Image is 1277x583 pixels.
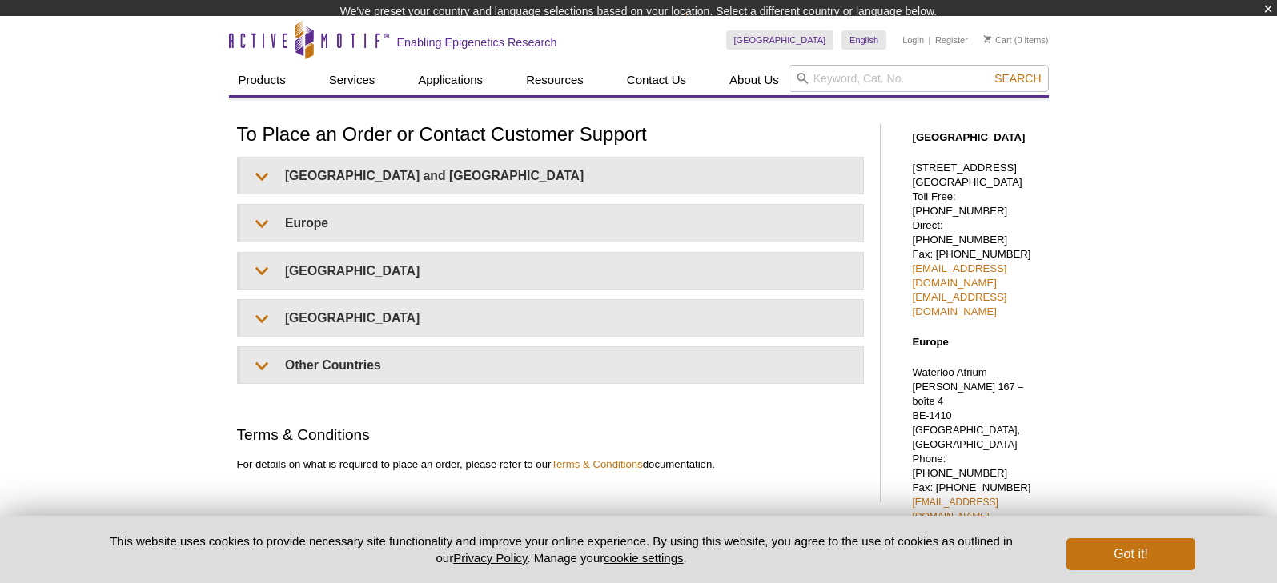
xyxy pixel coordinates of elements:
h1: To Place an Order or Contact Customer Support [237,124,864,147]
a: Cart [984,34,1012,46]
button: cookie settings [604,551,683,565]
li: (0 items) [984,30,1049,50]
summary: Other Countries [240,347,863,383]
p: This website uses cookies to provide necessary site functionality and improve your online experie... [82,533,1041,566]
a: Contact Us [617,65,696,95]
summary: Europe [240,205,863,241]
h2: Enabling Epigenetics Research [397,35,557,50]
a: Register [935,34,968,46]
a: English [841,30,886,50]
a: Applications [408,65,492,95]
a: [EMAIL_ADDRESS][DOMAIN_NAME] [913,291,1007,317]
a: [GEOGRAPHIC_DATA] [726,30,834,50]
button: Search [990,71,1046,86]
a: About Us [720,65,789,95]
strong: Europe [913,336,949,348]
span: Search [994,72,1041,85]
summary: [GEOGRAPHIC_DATA] and [GEOGRAPHIC_DATA] [240,158,863,194]
a: Terms & Conditions [551,458,642,470]
a: Login [902,34,924,46]
p: [STREET_ADDRESS] [GEOGRAPHIC_DATA] Toll Free: [PHONE_NUMBER] Direct: [PHONE_NUMBER] Fax: [PHONE_N... [913,161,1041,319]
summary: [GEOGRAPHIC_DATA] [240,253,863,289]
input: Keyword, Cat. No. [789,65,1049,92]
a: Services [319,65,385,95]
span: [PERSON_NAME] 167 – boîte 4 BE-1410 [GEOGRAPHIC_DATA], [GEOGRAPHIC_DATA] [913,381,1024,450]
li: | [929,30,931,50]
summary: [GEOGRAPHIC_DATA] [240,300,863,336]
img: Your Cart [984,35,991,43]
a: [EMAIL_ADDRESS][DOMAIN_NAME] [913,262,1007,289]
h2: Terms & Conditions [237,424,864,445]
a: [EMAIL_ADDRESS][DOMAIN_NAME] [913,497,998,522]
strong: [GEOGRAPHIC_DATA] [913,131,1026,143]
a: Privacy Policy [453,551,527,565]
img: Change Here [685,12,728,50]
button: Got it! [1066,538,1195,570]
a: Products [229,65,295,95]
p: Waterloo Atrium Phone: [PHONE_NUMBER] Fax: [PHONE_NUMBER] [913,365,1041,567]
a: Resources [516,65,593,95]
p: For details on what is required to place an order, please refer to our documentation. [237,457,864,472]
